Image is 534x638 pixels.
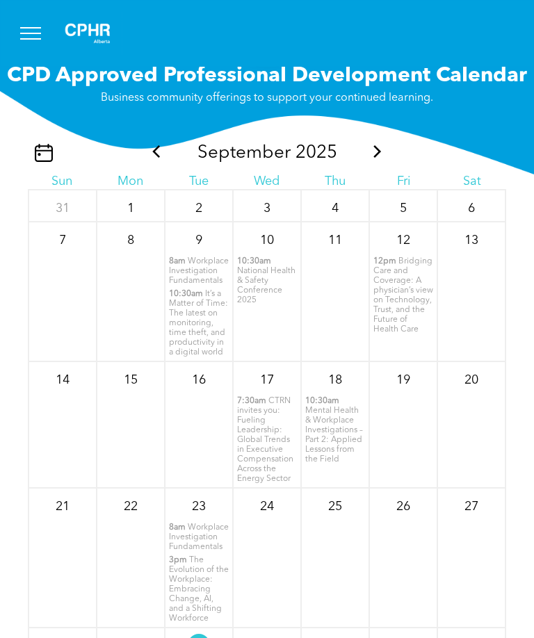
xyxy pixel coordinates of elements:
p: 24 [254,494,280,519]
p: 25 [323,494,348,519]
span: 12pm [373,256,396,266]
button: menu [13,15,49,51]
div: Tue [165,174,233,189]
p: 19 [391,368,416,393]
span: Workplace Investigation Fundamentals [169,257,229,285]
div: Sun [28,174,96,189]
span: The Evolution of the Workplace: Embracing Change, AI, and a Shifting Workforce [169,556,229,623]
p: 6 [459,196,484,221]
p: 23 [186,494,211,519]
p: 12 [391,228,416,253]
p: 10 [254,228,280,253]
span: 10:30am [305,396,339,406]
span: 8am [169,256,186,266]
p: 31 [50,196,75,221]
p: 15 [118,368,143,393]
span: 8am [169,523,186,532]
span: Bridging Care and Coverage: A physician’s view on Technology, Trust, and the Future of Health Care [373,257,433,334]
div: Wed [233,174,301,189]
img: A white background with a few lines on it [53,11,122,56]
span: National Health & Safety Conference 2025 [237,267,296,304]
p: 20 [459,368,484,393]
p: 22 [118,494,143,519]
p: 13 [459,228,484,253]
p: 27 [459,494,484,519]
p: 2 [186,196,211,221]
div: Sat [438,174,506,189]
p: 7 [50,228,75,253]
p: 1 [118,196,143,221]
span: 2025 [296,144,337,162]
p: 9 [186,228,211,253]
span: 3pm [169,555,187,565]
span: Mental Health & Workplace Investigations – Part 2: Applied Lessons from the Field [305,407,363,464]
p: 4 [323,196,348,221]
p: 14 [50,368,75,393]
span: 7:30am [237,396,266,406]
div: Mon [96,174,164,189]
p: 26 [391,494,416,519]
p: 8 [118,228,143,253]
div: Fri [369,174,437,189]
div: Thu [301,174,369,189]
p: 18 [323,368,348,393]
span: 10:30am [169,289,203,299]
span: CPD Approved Professional Development Calendar [7,65,527,86]
p: 16 [186,368,211,393]
span: 10:30am [237,256,271,266]
span: It’s a Matter of Time: The latest on monitoring, time theft, and productivity in a digital world [169,290,228,357]
span: Workplace Investigation Fundamentals [169,523,229,551]
p: 21 [50,494,75,519]
span: CTRN invites you: Fueling Leadership: Global Trends in Executive Compensation Across the Energy S... [237,397,293,483]
p: 3 [254,196,280,221]
span: September [197,144,291,162]
p: 17 [254,368,280,393]
p: 5 [391,196,416,221]
p: 11 [323,228,348,253]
